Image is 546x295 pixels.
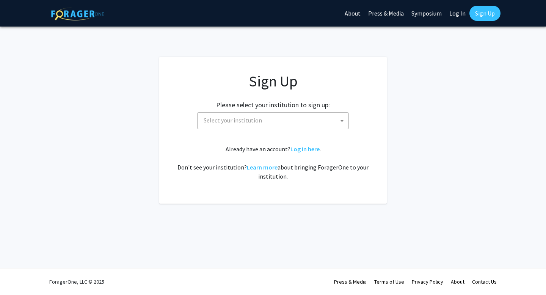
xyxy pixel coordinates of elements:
[472,278,497,285] a: Contact Us
[290,145,320,153] a: Log in here
[174,144,372,181] div: Already have an account? . Don't see your institution? about bringing ForagerOne to your institut...
[247,163,278,171] a: Learn more about bringing ForagerOne to your institution
[49,268,104,295] div: ForagerOne, LLC © 2025
[216,101,330,109] h2: Please select your institution to sign up:
[334,278,367,285] a: Press & Media
[174,72,372,90] h1: Sign Up
[469,6,500,21] a: Sign Up
[374,278,404,285] a: Terms of Use
[197,112,349,129] span: Select your institution
[51,7,104,20] img: ForagerOne Logo
[451,278,464,285] a: About
[204,116,262,124] span: Select your institution
[201,113,348,128] span: Select your institution
[412,278,443,285] a: Privacy Policy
